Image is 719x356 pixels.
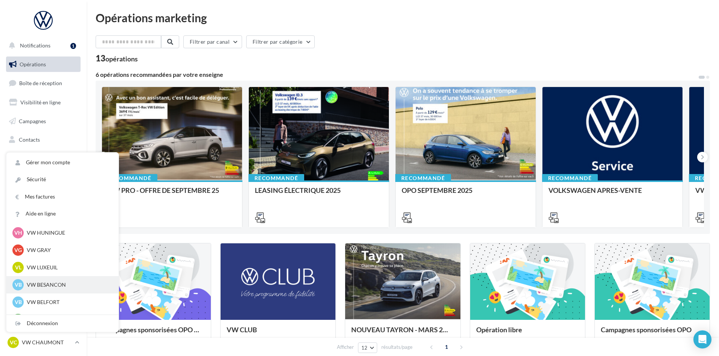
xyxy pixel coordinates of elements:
p: VW BELFORT [27,298,110,306]
div: Opérations marketing [96,12,710,23]
button: 12 [358,342,377,353]
p: VW BESANCON [27,281,110,289]
a: Mes factures [6,188,119,205]
div: Recommandé [102,174,157,182]
div: OPO SEPTEMBRE 2025 [402,186,530,202]
a: Sécurité [6,171,119,188]
a: VC VW CHAUMONT [6,335,81,350]
a: Contacts [5,132,82,148]
span: résultats/page [381,344,413,351]
span: Campagnes [19,118,46,124]
p: VW CHAUMONT [22,339,72,346]
a: Boîte de réception [5,75,82,91]
a: Médiathèque [5,151,82,167]
a: Campagnes [5,113,82,129]
div: opérations [105,55,138,62]
span: Afficher [337,344,354,351]
span: Opérations [20,61,46,67]
div: VOLKSWAGEN APRES-VENTE [548,186,676,202]
div: LEASING ÉLECTRIQUE 2025 [255,186,383,202]
div: NOUVEAU TAYRON - MARS 2025 [351,326,454,341]
a: Calendrier [5,170,82,185]
a: Campagnes DataOnDemand [5,213,82,235]
p: VW HUNINGUE [27,229,110,237]
button: Filtrer par canal [183,35,242,48]
div: VW PRO - OFFRE DE SEPTEMBRE 25 [108,186,236,202]
span: VB [15,281,22,289]
a: Opérations [5,57,82,72]
div: Recommandé [395,174,451,182]
div: Opération libre [476,326,579,341]
span: Boîte de réception [19,80,62,86]
div: Recommandé [542,174,598,182]
a: Aide en ligne [6,205,119,222]
p: VW GRAY [27,246,110,254]
div: Déconnexion [6,315,119,332]
a: Visibilité en ligne [5,95,82,110]
div: Open Intercom Messenger [693,330,711,348]
span: Notifications [20,42,50,49]
div: 13 [96,54,138,63]
span: 1 [440,341,452,353]
div: Recommandé [248,174,304,182]
a: PLV et print personnalisable [5,188,82,210]
div: 1 [70,43,76,49]
a: Gérer mon compte [6,154,119,171]
button: Filtrer par catégorie [246,35,315,48]
div: Campagnes sponsorisées OPO Septembre [102,326,205,341]
span: 12 [361,345,368,351]
button: Notifications 1 [5,38,79,53]
span: VC [10,339,17,346]
span: Contacts [19,136,40,143]
span: VL [15,264,21,271]
div: 6 opérations recommandées par votre enseigne [96,72,698,78]
span: Visibilité en ligne [20,99,61,105]
span: VG [14,246,22,254]
span: VH [14,229,22,237]
p: VW LUXEUIL [27,264,110,271]
div: Campagnes sponsorisées OPO [601,326,704,341]
span: VB [15,298,22,306]
div: VW CLUB [227,326,329,341]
